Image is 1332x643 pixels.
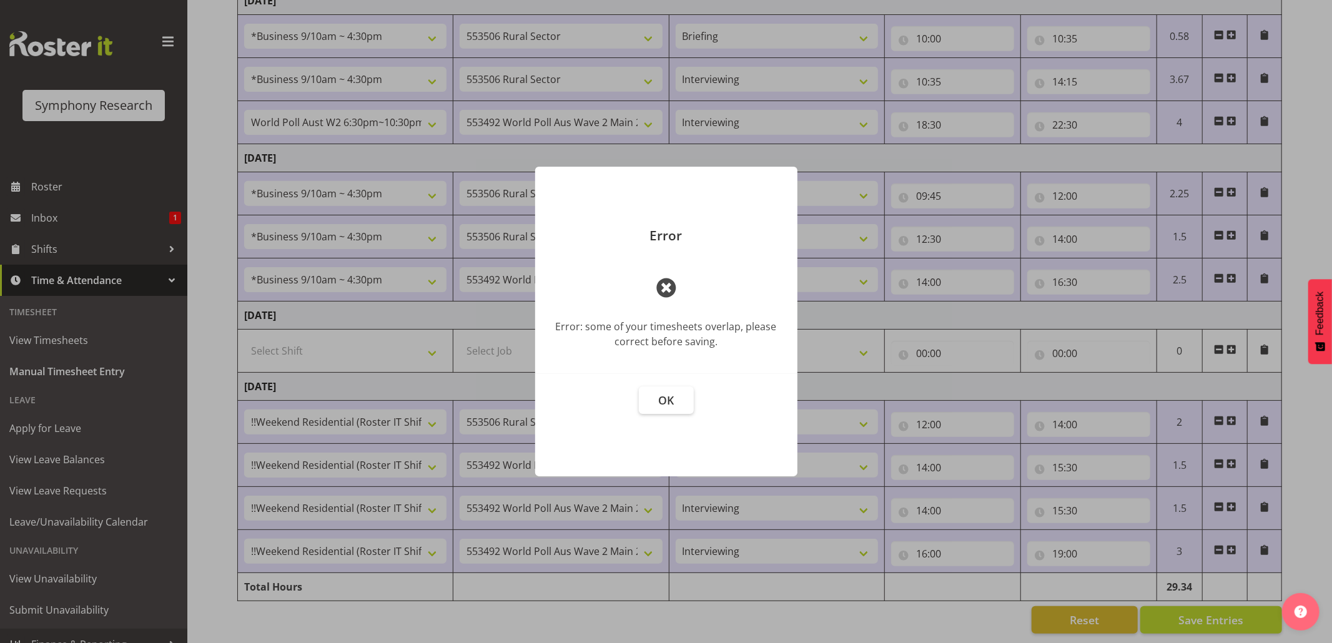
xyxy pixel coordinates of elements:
[1295,606,1307,618] img: help-xxl-2.png
[1315,292,1326,335] span: Feedback
[548,229,785,242] p: Error
[639,386,694,414] button: OK
[1308,279,1332,364] button: Feedback - Show survey
[658,393,674,408] span: OK
[554,319,779,349] div: Error: some of your timesheets overlap, please correct before saving.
